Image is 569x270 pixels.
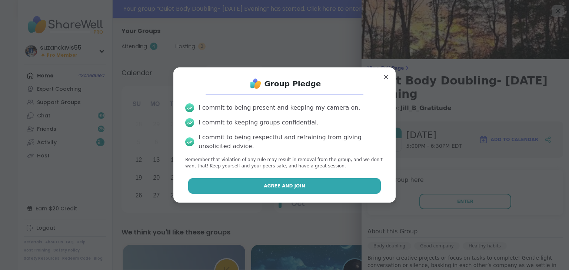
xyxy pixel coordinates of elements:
h1: Group Pledge [264,79,321,89]
p: Remember that violation of any rule may result in removal from the group, and we don’t want that!... [185,157,384,169]
div: I commit to keeping groups confidential. [199,118,319,127]
div: I commit to being present and keeping my camera on. [199,103,360,112]
span: Agree and Join [264,183,305,189]
button: Agree and Join [188,178,381,194]
img: ShareWell Logo [248,76,263,91]
div: I commit to being respectful and refraining from giving unsolicited advice. [199,133,384,151]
